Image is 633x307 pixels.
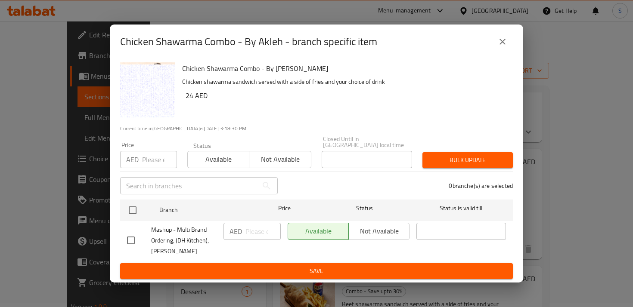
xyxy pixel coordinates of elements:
[186,89,506,101] h6: 24 AED
[120,62,175,117] img: Chicken Shawarma Combo - By Akleh
[120,177,258,194] input: Search in branches
[159,205,249,215] span: Branch
[126,154,139,165] p: AED
[230,226,242,236] p: AED
[120,263,513,279] button: Save
[142,151,177,168] input: Please enter price
[449,181,513,190] p: 0 branche(s) are selected
[120,125,513,132] p: Current time in [GEOGRAPHIC_DATA] is [DATE] 3:18:30 PM
[187,151,249,168] button: Available
[151,224,217,257] span: Mashup - Multi Brand Ordering, (DH Kitchen), [PERSON_NAME]
[191,153,246,166] span: Available
[249,151,311,168] button: Not available
[492,31,513,52] button: close
[320,203,410,214] span: Status
[422,152,513,168] button: Bulk update
[416,203,506,214] span: Status is valid till
[127,266,506,276] span: Save
[429,155,506,166] span: Bulk update
[256,203,313,214] span: Price
[245,223,281,240] input: Please enter price
[253,153,307,166] span: Not available
[182,62,506,74] h6: Chicken Shawarma Combo - By [PERSON_NAME]
[120,35,377,49] h2: Chicken Shawarma Combo - By Akleh - branch specific item
[182,77,506,87] p: Chicken shawarma sandwich served with a side of fries and your choice of drink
